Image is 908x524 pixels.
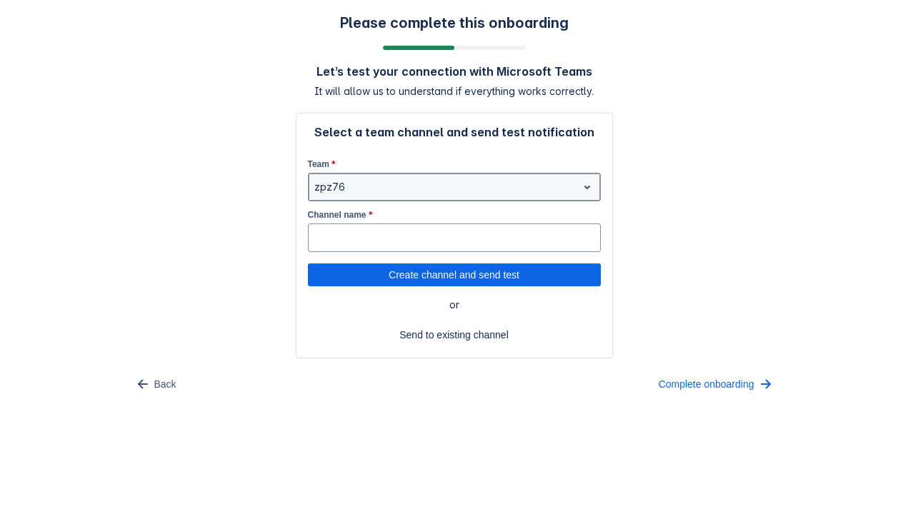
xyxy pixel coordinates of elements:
[154,373,176,395] span: Back
[314,84,594,99] span: It will allow us to understand if everything works correctly.
[308,323,601,346] button: Send to existing channel
[579,178,596,196] span: open
[340,14,569,31] h3: Please complete this onboarding
[308,298,601,312] span: or
[316,64,592,79] h4: Let’s test your connection with Microsoft Teams
[308,158,336,170] label: Team
[308,263,601,286] button: Create channel and send test
[316,263,592,286] span: Create channel and send test
[329,158,336,169] span: required
[308,209,373,221] label: Channel name
[126,373,185,395] button: Back
[659,373,754,395] span: Complete onboarding
[366,209,373,220] span: required
[314,125,594,139] h4: Select a team channel and send test notification
[650,373,783,395] button: Complete onboarding
[316,323,592,346] span: Send to existing channel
